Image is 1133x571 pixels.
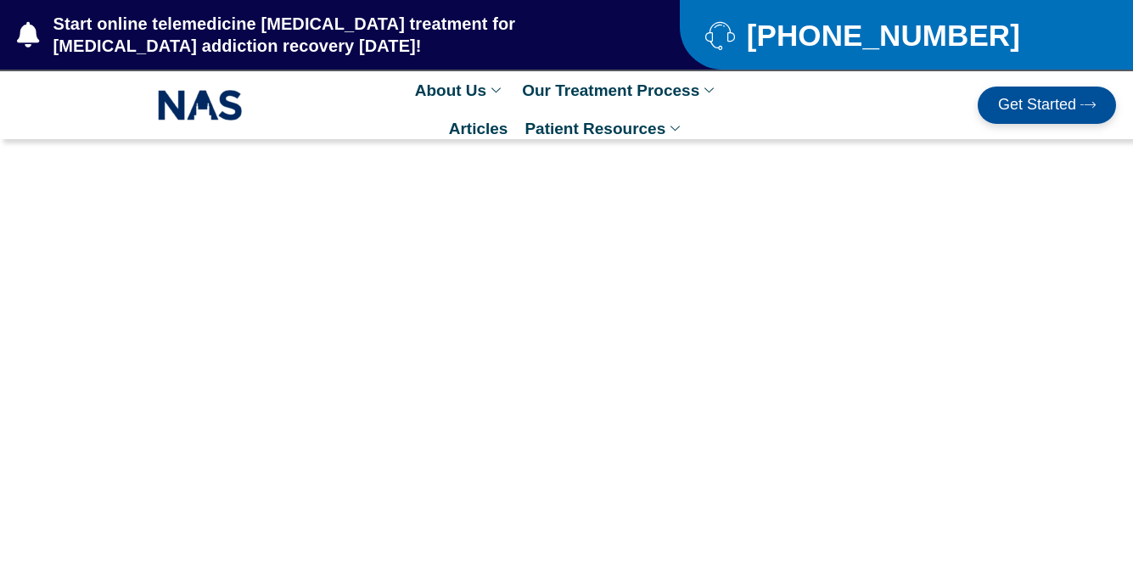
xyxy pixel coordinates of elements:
[516,109,693,148] a: Patient Resources
[407,71,513,109] a: About Us
[743,25,1020,46] span: [PHONE_NUMBER]
[158,86,243,125] img: NAS_email_signature-removebg-preview.png
[978,87,1116,124] a: Get Started
[513,71,726,109] a: Our Treatment Process
[440,109,517,148] a: Articles
[17,13,612,57] a: Start online telemedicine [MEDICAL_DATA] treatment for [MEDICAL_DATA] addiction recovery [DATE]!
[49,13,613,57] span: Start online telemedicine [MEDICAL_DATA] treatment for [MEDICAL_DATA] addiction recovery [DATE]!
[705,20,1091,50] a: [PHONE_NUMBER]
[998,97,1076,114] span: Get Started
